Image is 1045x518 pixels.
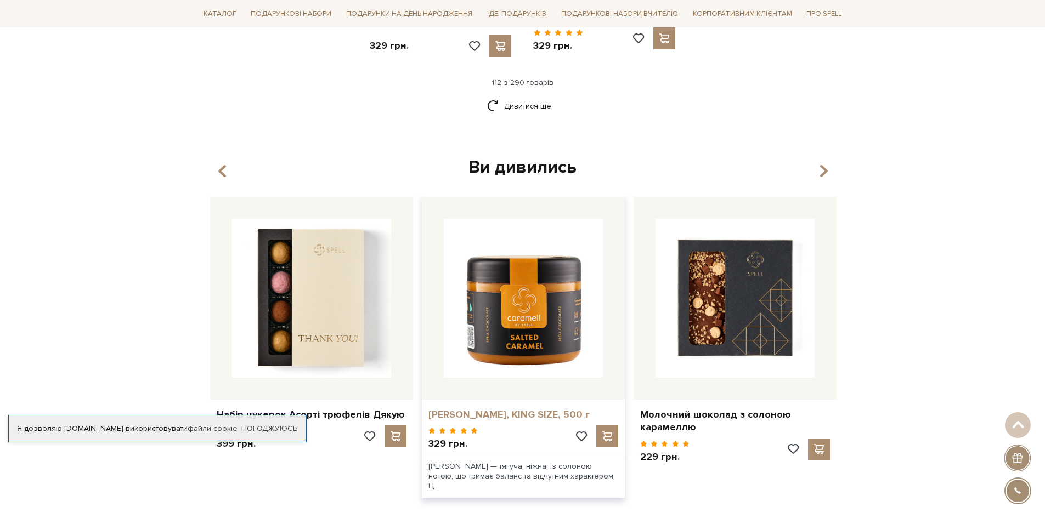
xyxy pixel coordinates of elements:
a: Дивитися ще [487,96,558,116]
p: 229 грн. [640,451,690,463]
p: 399 грн. [217,437,267,450]
a: Каталог [199,5,241,22]
a: Набір цукерок Асорті трюфелів Дякую [217,408,406,421]
a: файли cookie [188,424,238,433]
a: Ідеї подарунків [483,5,551,22]
a: Про Spell [802,5,846,22]
a: Молочний шоколад з солоною карамеллю [640,408,830,434]
img: Солона карамель, KING SIZE, 500 г [444,219,603,378]
div: Я дозволяю [DOMAIN_NAME] використовувати [9,424,306,434]
div: Ви дивились [206,156,840,179]
p: 329 грн. [533,39,583,52]
a: Погоджуюсь [241,424,297,434]
a: Подарунки на День народження [342,5,477,22]
a: Корпоративним клієнтам [688,5,797,22]
p: 329 грн. [428,437,478,450]
a: Подарункові набори [246,5,336,22]
a: [PERSON_NAME], KING SIZE, 500 г [428,408,618,421]
p: 329 грн. [370,39,409,52]
a: Подарункові набори Вчителю [557,4,682,23]
div: [PERSON_NAME] — тягуча, ніжна, із солоною нотою, що тримає баланс та відчутним характером. Ц.. [422,455,625,498]
div: 112 з 290 товарів [195,78,851,88]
